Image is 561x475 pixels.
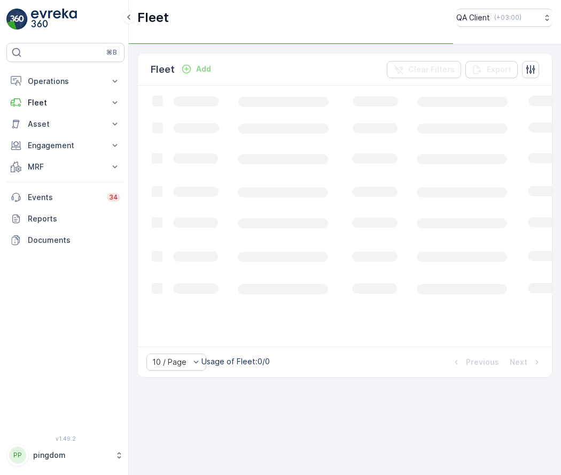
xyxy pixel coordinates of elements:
[6,187,124,208] a: Events34
[510,357,527,367] p: Next
[201,356,270,367] p: Usage of Fleet : 0/0
[494,13,521,22] p: ( +03:00 )
[28,235,120,246] p: Documents
[31,9,77,30] img: logo_light-DOdMpM7g.png
[487,64,511,75] p: Export
[28,76,103,87] p: Operations
[6,444,124,466] button: PPpingdom
[6,208,124,229] a: Reports
[28,97,103,108] p: Fleet
[137,9,169,26] p: Fleet
[28,213,120,224] p: Reports
[28,162,103,172] p: MRF
[6,435,124,442] span: v 1.49.2
[9,447,26,464] div: PP
[6,113,124,135] button: Asset
[28,140,103,151] p: Engagement
[177,63,215,75] button: Add
[456,9,552,27] button: QA Client(+03:00)
[109,193,118,202] p: 34
[387,61,461,78] button: Clear Filters
[28,119,103,129] p: Asset
[28,192,100,203] p: Events
[106,48,117,57] p: ⌘B
[6,92,124,113] button: Fleet
[509,356,543,369] button: Next
[6,71,124,92] button: Operations
[465,61,518,78] button: Export
[450,356,500,369] button: Previous
[6,135,124,156] button: Engagement
[408,64,455,75] p: Clear Filters
[466,357,499,367] p: Previous
[456,12,490,23] p: QA Client
[6,9,28,30] img: logo
[196,64,211,74] p: Add
[6,229,124,251] a: Documents
[33,450,110,461] p: pingdom
[151,62,175,77] p: Fleet
[6,156,124,178] button: MRF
